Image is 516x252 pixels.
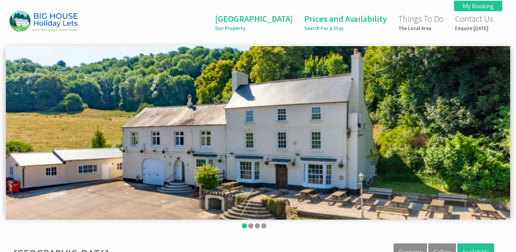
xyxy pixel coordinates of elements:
small: The Local Area [398,25,443,31]
a: Contact UsEnquire [DATE] [455,13,493,31]
small: Our Property [215,25,293,31]
small: Search For a Stay [304,25,387,31]
img: River Wye Lodge [10,11,78,31]
a: [GEOGRAPHIC_DATA]Our Property [215,13,293,31]
a: My Booking [454,1,502,11]
a: Prices and AvailabilitySearch For a Stay [304,13,387,31]
a: Things To DoThe Local Area [398,13,443,31]
small: Enquire [DATE] [455,25,493,31]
